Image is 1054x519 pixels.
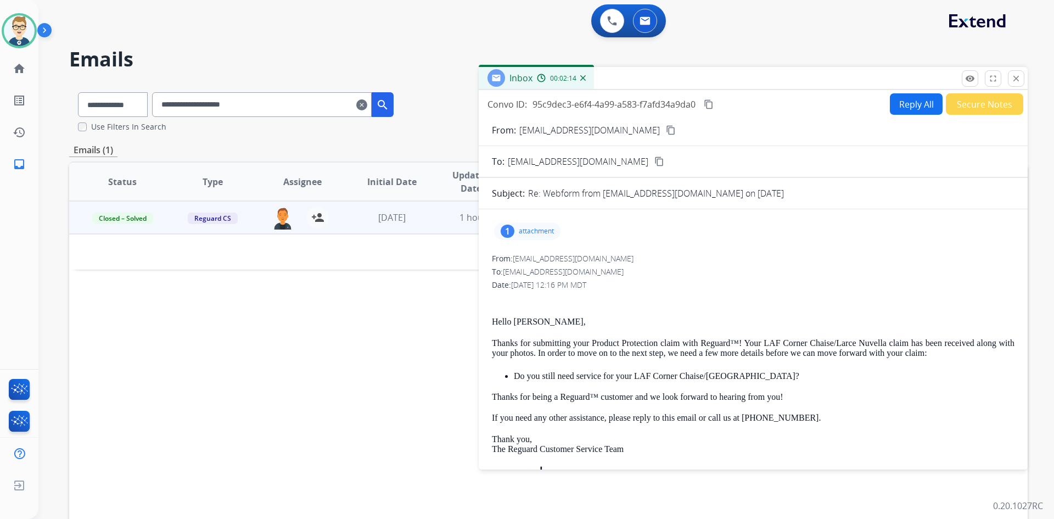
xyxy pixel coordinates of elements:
mat-icon: fullscreen [988,74,998,83]
span: Initial Date [367,175,417,188]
span: Status [108,175,137,188]
p: Re: Webform from [EMAIL_ADDRESS][DOMAIN_NAME] on [DATE] [528,187,784,200]
mat-icon: home [13,62,26,75]
label: Use Filters In Search [91,121,166,132]
p: attachment [519,227,554,236]
img: avatar [4,15,35,46]
p: Convo ID: [487,98,527,111]
p: Thanks for submitting your Product Protection claim with Reguard™! Your LAF Corner Chaise/Larce N... [492,338,1014,359]
span: Assignee [283,175,322,188]
span: [EMAIL_ADDRESS][DOMAIN_NAME] [503,266,624,277]
p: From: [492,124,516,137]
span: 95c9dec3-e6f4-4a99-a583-f7afd34a9da0 [532,98,696,110]
span: [DATE] [378,211,406,224]
mat-icon: list_alt [13,94,26,107]
p: Subject: [492,187,525,200]
span: [EMAIL_ADDRESS][DOMAIN_NAME] [508,155,648,168]
p: Do you still need service for your LAF Corner Chaise/[GEOGRAPHIC_DATA]? [514,371,1014,381]
span: Updated Date [446,169,496,195]
mat-icon: content_copy [654,157,664,166]
p: Thank you, The Reguard Customer Service Team [492,434,1014,455]
mat-icon: inbox [13,158,26,171]
mat-icon: content_copy [666,125,676,135]
p: Thanks for being a Reguard™ customer and we look forward to hearing from you! [492,392,1014,402]
p: If you need any other assistance, please reply to this email or call us at [PHONE_NUMBER]. [492,413,1014,423]
p: Emails (1) [69,143,117,157]
div: From: [492,253,1014,264]
div: 1 [501,225,514,238]
button: Reply All [890,93,943,115]
span: [DATE] 12:16 PM MDT [511,280,586,290]
div: To: [492,266,1014,277]
button: Secure Notes [946,93,1023,115]
span: Inbox [509,72,532,84]
span: Closed – Solved [92,213,153,224]
div: Date: [492,280,1014,291]
mat-icon: search [376,98,389,111]
mat-icon: remove_red_eye [965,74,975,83]
span: Reguard CS [188,213,238,224]
mat-icon: clear [356,98,367,111]
mat-icon: history [13,126,26,139]
p: Hello [PERSON_NAME], [492,317,1014,327]
span: 1 hour ago [459,211,504,224]
span: 00:02:14 [550,74,576,83]
p: To: [492,155,504,168]
p: [EMAIL_ADDRESS][DOMAIN_NAME] [519,124,660,137]
img: Reguard+Logotype+Color_WBG_S.png [492,466,547,481]
h2: Emails [69,48,1028,70]
mat-icon: content_copy [704,99,714,109]
span: [EMAIL_ADDRESS][DOMAIN_NAME] [513,253,633,264]
span: Type [203,175,223,188]
mat-icon: close [1011,74,1021,83]
p: 0.20.1027RC [993,499,1043,512]
mat-icon: person_add [311,211,324,224]
img: agent-avatar [272,207,294,230]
